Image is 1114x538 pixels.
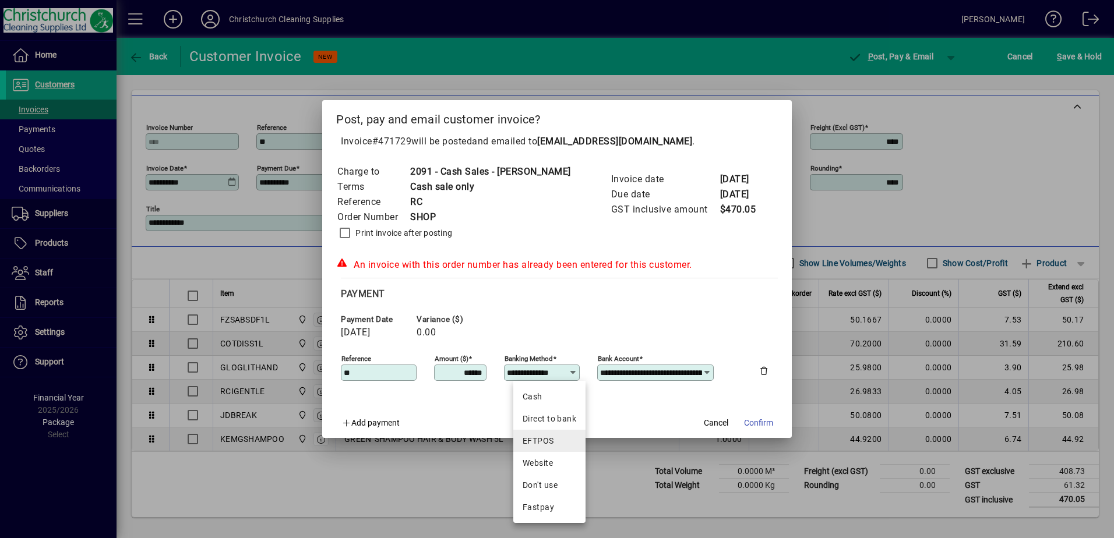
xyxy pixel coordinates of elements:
span: #471729 [372,136,412,147]
mat-option: Cash [513,385,586,408]
mat-option: Direct to bank [513,408,586,430]
mat-option: Website [513,452,586,474]
td: Terms [337,179,410,194]
span: [DATE] [341,327,370,338]
div: An invoice with this order number has already been entered for this customer. [336,258,778,272]
td: Invoice date [611,172,720,187]
td: $470.05 [720,202,766,217]
div: Don't use [523,479,576,491]
span: and emailed to [472,136,692,147]
button: Cancel [697,412,735,433]
span: Payment date [341,315,411,324]
td: GST inclusive amount [611,202,720,217]
td: Due date [611,187,720,202]
button: Add payment [336,412,404,433]
mat-option: Fastpay [513,496,586,518]
td: 2091 - Cash Sales - [PERSON_NAME] [410,164,571,179]
div: EFTPOS [523,435,576,447]
mat-option: Don't use [513,474,586,496]
h2: Post, pay and email customer invoice? [322,100,792,134]
span: Variance ($) [417,315,487,324]
label: Print invoice after posting [353,227,452,239]
mat-label: Bank Account [598,355,639,363]
span: Payment [341,288,385,299]
td: Cash sale only [410,179,571,194]
td: SHOP [410,210,571,225]
td: Reference [337,194,410,210]
mat-label: Banking method [505,355,553,363]
td: RC [410,194,571,210]
td: Charge to [337,164,410,179]
td: [DATE] [720,187,766,202]
button: Confirm [739,412,778,433]
div: Website [523,457,576,469]
div: Direct to bank [523,413,576,425]
b: [EMAIL_ADDRESS][DOMAIN_NAME] [537,136,692,147]
td: [DATE] [720,172,766,187]
div: Cash [523,391,576,403]
td: Order Number [337,210,410,225]
mat-label: Amount ($) [435,355,468,363]
span: Cancel [704,417,728,429]
mat-option: EFTPOS [513,430,586,452]
p: Invoice will be posted . [336,134,778,148]
div: Fastpay [523,501,576,514]
span: 0.00 [417,327,436,338]
mat-label: Reference [341,355,371,363]
span: Confirm [744,417,773,429]
span: Add payment [351,418,400,427]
